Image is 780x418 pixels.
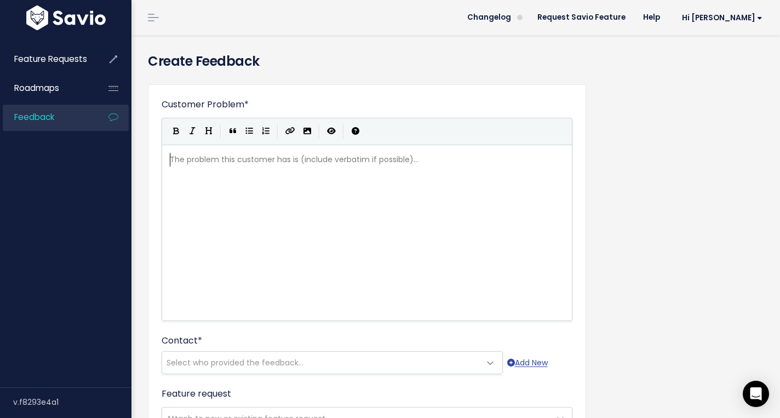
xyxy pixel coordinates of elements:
i: | [277,124,278,138]
a: Request Savio Feature [529,9,634,26]
button: Quote [225,123,241,140]
button: Markdown Guide [347,123,364,140]
i: | [319,124,320,138]
button: Import an image [299,123,316,140]
span: Feature Requests [14,53,87,65]
button: Numbered List [257,123,274,140]
span: Roadmaps [14,82,59,94]
h4: Create Feedback [148,51,764,71]
label: Feature request [162,387,231,400]
a: Hi [PERSON_NAME] [669,9,771,26]
i: | [220,124,221,138]
span: Feedback [14,111,54,123]
i: | [343,124,344,138]
a: Roadmaps [3,76,91,101]
button: Create Link [282,123,299,140]
button: Generic List [241,123,257,140]
button: Italic [184,123,200,140]
div: Open Intercom Messenger [743,381,769,407]
label: Customer Problem [162,98,249,111]
img: logo-white.9d6f32f41409.svg [24,5,108,30]
a: Feedback [3,105,91,130]
span: Select who provided the feedback... [167,357,303,368]
a: Help [634,9,669,26]
button: Heading [200,123,217,140]
button: Toggle Preview [323,123,340,140]
button: Bold [168,123,184,140]
span: Changelog [467,14,511,21]
a: Feature Requests [3,47,91,72]
span: Hi [PERSON_NAME] [682,14,762,22]
a: Add New [507,356,548,370]
div: v.f8293e4a1 [13,388,131,416]
label: Contact [162,334,202,347]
